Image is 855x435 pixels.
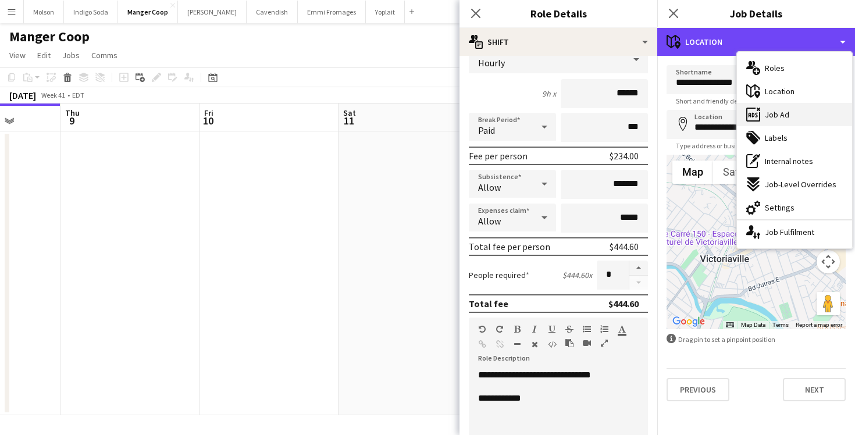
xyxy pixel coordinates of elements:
[72,91,84,99] div: EDT
[657,28,855,56] div: Location
[513,325,521,334] button: Bold
[65,108,80,118] span: Thu
[565,325,573,334] button: Strikethrough
[343,108,356,118] span: Sat
[608,298,639,309] div: $444.60
[562,270,592,280] div: $444.60 x
[298,1,366,23] button: Emmi Fromages
[765,63,785,73] span: Roles
[765,86,795,97] span: Location
[459,6,657,21] h3: Role Details
[737,220,852,244] div: Job Fulfilment
[478,325,486,334] button: Undo
[583,338,591,348] button: Insert video
[469,150,528,162] div: Fee per person
[469,298,508,309] div: Total fee
[247,1,298,23] button: Cavendish
[469,241,550,252] div: Total fee per person
[667,141,778,150] span: Type address or business name
[459,28,657,56] div: Shift
[600,325,608,334] button: Ordered List
[542,88,556,99] div: 9h x
[204,108,213,118] span: Fri
[548,325,556,334] button: Underline
[817,250,840,273] button: Map camera controls
[765,109,789,120] span: Job Ad
[513,340,521,349] button: Horizontal Line
[64,1,118,23] button: Indigo Soda
[713,161,771,184] button: Show satellite imagery
[618,325,626,334] button: Text Color
[91,50,117,60] span: Comms
[600,338,608,348] button: Fullscreen
[366,1,405,23] button: Yoplait
[469,270,529,280] label: People required
[478,181,501,193] span: Allow
[657,6,855,21] h3: Job Details
[9,90,36,101] div: [DATE]
[548,340,556,349] button: HTML Code
[629,261,648,276] button: Increase
[118,1,178,23] button: Manger Coop
[765,133,788,143] span: Labels
[202,114,213,127] span: 10
[62,50,80,60] span: Jobs
[667,378,729,401] button: Previous
[496,325,504,334] button: Redo
[765,202,795,213] span: Settings
[726,321,734,329] button: Keyboard shortcuts
[9,50,26,60] span: View
[9,28,90,45] h1: Manger Coop
[610,150,639,162] div: $234.00
[478,124,495,136] span: Paid
[667,334,846,345] div: Drag pin to set a pinpoint position
[796,322,842,328] a: Report a map error
[672,161,713,184] button: Show street map
[669,314,708,329] a: Open this area in Google Maps (opens a new window)
[37,50,51,60] span: Edit
[669,314,708,329] img: Google
[58,48,84,63] a: Jobs
[24,1,64,23] button: Molson
[765,156,813,166] span: Internal notes
[565,338,573,348] button: Paste as plain text
[783,378,846,401] button: Next
[341,114,356,127] span: 11
[178,1,247,23] button: [PERSON_NAME]
[530,340,539,349] button: Clear Formatting
[478,57,505,69] span: Hourly
[765,179,836,190] span: Job-Level Overrides
[530,325,539,334] button: Italic
[667,97,772,105] span: Short and friendly description
[478,215,501,227] span: Allow
[63,114,80,127] span: 9
[817,292,840,315] button: Drag Pegman onto the map to open Street View
[610,241,639,252] div: $444.60
[38,91,67,99] span: Week 41
[33,48,55,63] a: Edit
[741,321,765,329] button: Map Data
[87,48,122,63] a: Comms
[5,48,30,63] a: View
[772,322,789,328] a: Terms (opens in new tab)
[583,325,591,334] button: Unordered List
